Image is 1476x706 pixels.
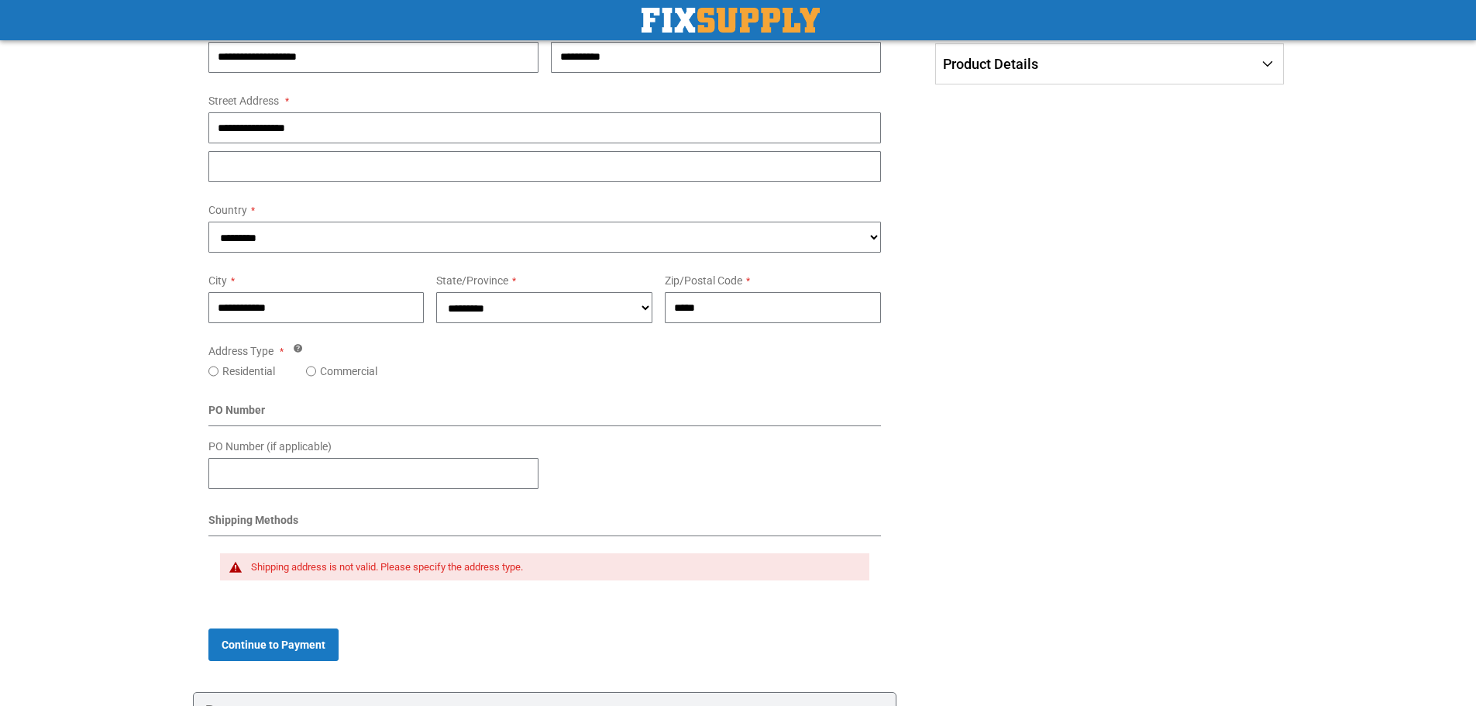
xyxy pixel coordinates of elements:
label: Commercial [320,363,377,379]
span: Product Details [943,56,1038,72]
img: Fix Industrial Supply [642,8,820,33]
span: Address Type [208,345,274,357]
div: Shipping Methods [208,512,882,536]
span: Street Address [208,95,279,107]
span: Country [208,204,247,216]
span: City [208,274,227,287]
label: Residential [222,363,275,379]
span: Zip/Postal Code [665,274,742,287]
div: PO Number [208,402,882,426]
button: Continue to Payment [208,629,339,661]
span: PO Number (if applicable) [208,440,332,453]
a: store logo [642,8,820,33]
div: Shipping address is not valid. Please specify the address type. [251,561,855,573]
span: State/Province [436,274,508,287]
span: Continue to Payment [222,639,325,651]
